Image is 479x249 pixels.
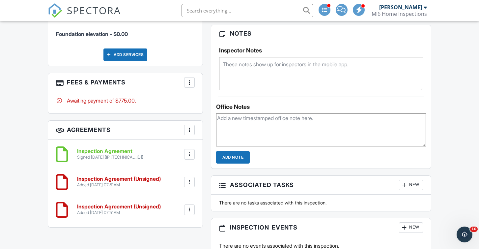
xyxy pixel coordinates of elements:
div: Add Services [103,48,147,61]
h3: Notes [211,25,431,42]
h6: Inspection Agreement (Unsigned) [77,176,161,182]
div: Added [DATE] 07:51AM [77,182,161,188]
h6: Inspection Agreement (Unsigned) [77,204,161,210]
div: MI6 Home Inspections [372,11,427,17]
div: Awaiting payment of $775.00. [56,97,195,104]
h6: Inspection Agreement [77,148,143,154]
input: Add Note [216,151,250,164]
a: Inspection Agreement Signed [DATE] (IP [TECHNICAL_ID]) [77,148,143,160]
div: New [399,222,423,233]
div: There are no tasks associated with this inspection. [215,200,427,206]
span: Events [272,223,297,232]
img: The Best Home Inspection Software - Spectora [48,3,62,18]
span: Associated Tasks [230,180,294,189]
li: Manual fee: Foundation elevation [56,18,195,43]
div: Signed [DATE] (IP [TECHNICAL_ID]) [77,155,143,160]
span: SPECTORA [67,3,121,17]
a: Inspection Agreement (Unsigned) Added [DATE] 07:51AM [77,204,161,215]
div: New [399,180,423,190]
input: Search everything... [182,4,313,17]
div: Office Notes [216,104,426,110]
a: SPECTORA [48,9,121,23]
iframe: Intercom live chat [457,227,472,242]
span: Inspection [230,223,269,232]
span: Foundation elevation - $0.00 [56,31,128,37]
h3: Fees & Payments [48,73,203,92]
div: [PERSON_NAME] [379,4,422,11]
h5: Inspector Notes [219,47,423,54]
h3: Agreements [48,121,203,140]
div: Added [DATE] 07:51AM [77,210,161,215]
span: 10 [470,227,478,232]
a: Inspection Agreement (Unsigned) Added [DATE] 07:51AM [77,176,161,188]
